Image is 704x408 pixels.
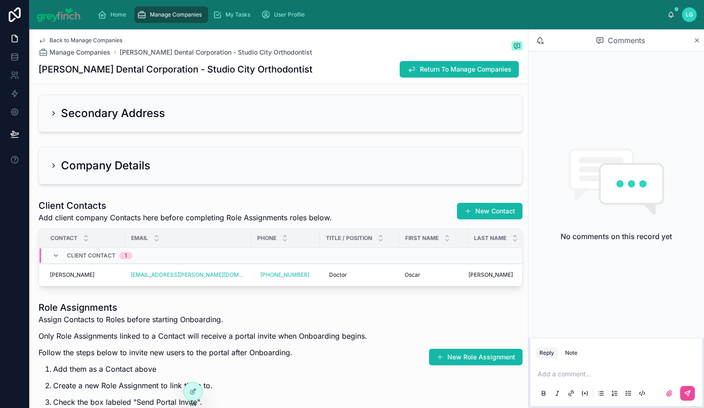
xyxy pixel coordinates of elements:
span: Last Name [474,235,506,242]
h1: [PERSON_NAME] Dental Corporation - Studio City Orthodontist [38,63,313,76]
span: Comments [608,35,645,46]
span: [PERSON_NAME] [50,271,94,279]
button: New Contact [457,203,522,219]
span: Title / Position [326,235,372,242]
span: Contact [50,235,77,242]
a: Manage Companies [38,48,110,57]
button: Return To Manage Companies [400,61,519,78]
h2: Secondary Address [61,106,165,121]
a: [EMAIL_ADDRESS][PERSON_NAME][DOMAIN_NAME] [131,271,246,279]
span: Add client company Contacts here before completing Role Assignments roles below. [38,212,332,223]
span: Back to Manage Companies [49,37,122,44]
a: [PHONE_NUMBER] [257,268,314,282]
span: Oscar [405,271,420,279]
img: App logo [37,7,83,22]
p: Assign Contacts to Roles before starting Onboarding. [38,314,367,325]
p: Check the box labeled "Send Portal Invite". [53,397,367,408]
a: User Profile [258,6,311,23]
a: My Tasks [210,6,257,23]
span: Return To Manage Companies [420,65,511,74]
a: Back to Manage Companies [38,37,122,44]
h1: Role Assignments [38,301,367,314]
a: Home [95,6,132,23]
span: LG [686,11,693,18]
div: scrollable content [90,5,668,25]
span: Phone [257,235,276,242]
a: [PERSON_NAME] [50,271,120,279]
a: Oscar [405,271,462,279]
span: Doctor [329,271,347,279]
button: Reply [536,347,558,358]
a: Manage Companies [134,6,208,23]
a: Doctor [325,268,394,282]
span: User Profile [274,11,305,18]
span: [PERSON_NAME] [468,271,513,279]
button: New Role Assignment [429,349,522,365]
a: [PERSON_NAME] [468,271,535,279]
span: Email [131,235,148,242]
p: Create a new Role Assignment to link them to. [53,380,367,391]
p: Add them as a Contact above [53,363,367,374]
button: Note [561,347,581,358]
p: Only Role Assignments linked to a Contact will receive a portal invite when Onboarding begins. [38,330,367,341]
a: [PHONE_NUMBER] [260,271,309,279]
a: [PERSON_NAME] Dental Corporation - Studio City Orthodontist [120,48,312,57]
h2: Company Details [61,158,150,173]
span: Manage Companies [150,11,202,18]
span: First Name [405,235,439,242]
span: My Tasks [225,11,250,18]
h1: Client Contacts [38,199,332,212]
h2: No comments on this record yet [561,231,672,242]
span: Home [110,11,126,18]
div: Note [565,349,577,357]
span: Manage Companies [49,48,110,57]
span: Client Contact [67,252,115,259]
p: Follow the steps below to invite new users to the portal after Onboarding. [38,347,367,358]
div: 1 [125,252,127,259]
